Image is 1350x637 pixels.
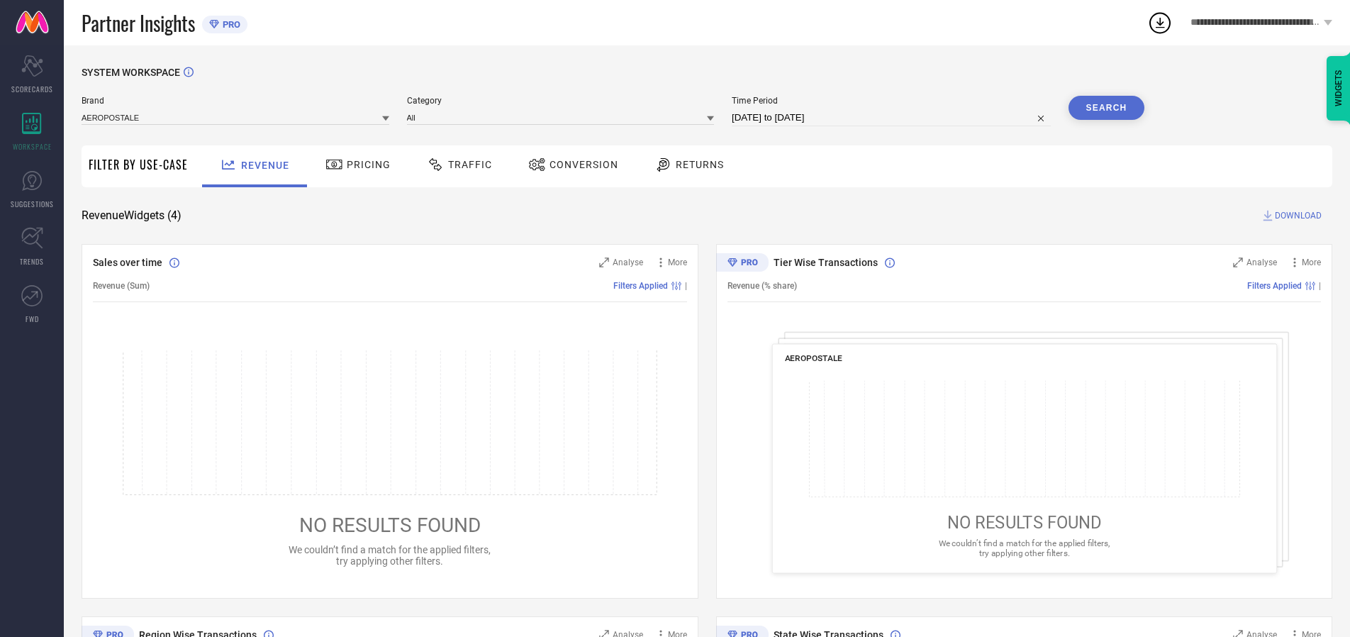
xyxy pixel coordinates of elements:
svg: Zoom [599,257,609,267]
span: Brand [82,96,389,106]
span: SUGGESTIONS [11,199,54,209]
span: Time Period [732,96,1051,106]
span: Revenue [241,160,289,171]
span: More [1302,257,1321,267]
span: Filter By Use-Case [89,156,188,173]
span: Sales over time [93,257,162,268]
span: Category [407,96,715,106]
svg: Zoom [1233,257,1243,267]
span: We couldn’t find a match for the applied filters, try applying other filters. [938,538,1110,558]
span: Revenue Widgets ( 4 ) [82,209,182,223]
span: Conversion [550,159,618,170]
span: Analyse [613,257,643,267]
span: PRO [219,19,240,30]
span: Tier Wise Transactions [774,257,878,268]
span: Partner Insights [82,9,195,38]
span: Analyse [1246,257,1277,267]
span: NO RESULTS FOUND [299,514,481,537]
span: Returns [676,159,724,170]
span: We couldn’t find a match for the applied filters, try applying other filters. [289,544,491,567]
span: WORKSPACE [13,141,52,152]
input: Select time period [732,109,1051,126]
span: SCORECARDS [11,84,53,94]
span: Traffic [448,159,492,170]
span: NO RESULTS FOUND [947,513,1101,533]
span: FWD [26,314,39,324]
span: Filters Applied [613,281,668,291]
div: Premium [716,253,769,275]
span: Revenue (% share) [727,281,797,291]
div: Open download list [1147,10,1173,35]
span: | [1319,281,1321,291]
span: TRENDS [20,256,44,267]
span: Pricing [347,159,391,170]
span: More [668,257,687,267]
span: AEROPOSTALE [784,353,842,363]
span: SYSTEM WORKSPACE [82,67,180,78]
span: | [685,281,687,291]
span: DOWNLOAD [1275,209,1322,223]
button: Search [1069,96,1145,120]
span: Revenue (Sum) [93,281,150,291]
span: Filters Applied [1247,281,1302,291]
